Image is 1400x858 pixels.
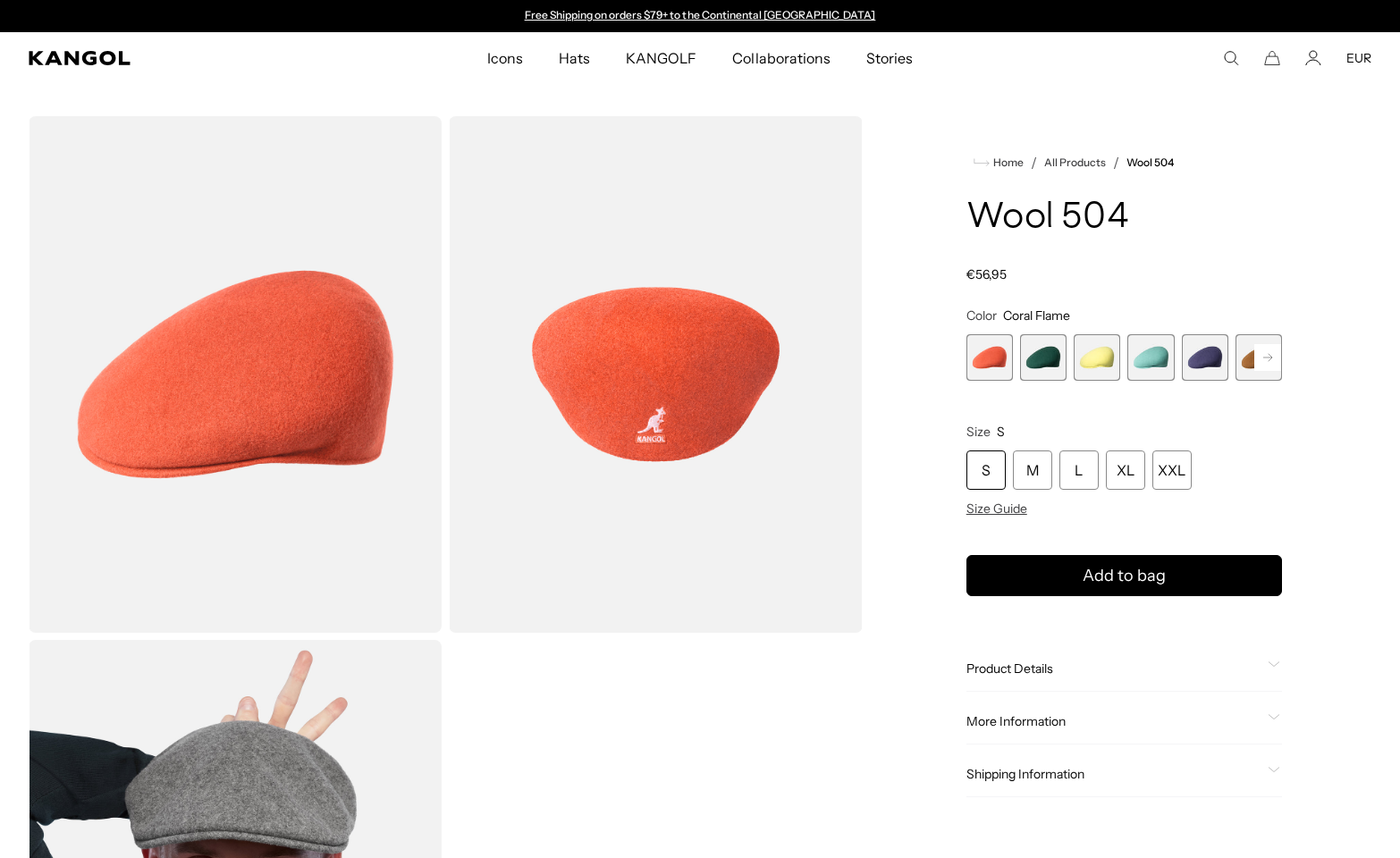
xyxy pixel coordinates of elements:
[1044,156,1106,169] a: All Products
[990,156,1024,169] span: Home
[714,32,848,84] a: Collaborations
[1003,307,1070,324] span: Coral Flame
[966,450,1006,490] div: S
[541,32,608,84] a: Hats
[1152,450,1192,490] div: XXL
[1020,334,1067,381] label: Deep Emerald
[1264,50,1280,66] button: Cart
[516,9,884,23] div: 1 of 2
[1236,334,1282,381] label: Rustic Caramel
[469,32,541,84] a: Icons
[1106,152,1119,173] li: /
[966,334,1013,381] label: Coral Flame
[449,116,862,633] img: color-coral-flame
[732,32,830,84] span: Collaborations
[626,32,696,84] span: KANGOLF
[966,660,1261,677] span: Product Details
[1074,334,1120,381] label: Butter Chiffon
[1305,50,1321,66] a: Account
[608,32,714,84] a: KANGOLF
[525,8,876,21] a: Free Shipping on orders $79+ to the Continental [GEOGRAPHIC_DATA]
[966,307,997,324] span: Color
[966,334,1013,381] div: 1 of 21
[966,766,1261,782] span: Shipping Information
[29,116,442,633] img: color-coral-flame
[866,32,913,84] span: Stories
[1083,564,1166,588] span: Add to bag
[1182,334,1228,381] div: 5 of 21
[1126,156,1174,169] a: Wool 504
[1106,450,1145,490] div: XL
[516,9,884,23] div: Announcement
[1013,450,1052,490] div: M
[966,555,1282,596] button: Add to bag
[966,198,1282,238] h1: Wool 504
[966,424,991,440] span: Size
[966,713,1261,729] span: More Information
[1059,450,1099,490] div: L
[1020,334,1067,381] div: 2 of 21
[1127,334,1174,381] label: Aquatic
[997,424,1005,440] span: S
[487,32,523,84] span: Icons
[516,9,884,23] slideshow-component: Announcement bar
[559,32,590,84] span: Hats
[1074,334,1120,381] div: 3 of 21
[974,155,1024,171] a: Home
[1024,152,1037,173] li: /
[966,266,1007,282] span: €56,95
[1346,50,1371,66] button: EUR
[1182,334,1228,381] label: Hazy Indigo
[29,51,323,65] a: Kangol
[848,32,931,84] a: Stories
[1127,334,1174,381] div: 4 of 21
[1236,334,1282,381] div: 6 of 21
[1223,50,1239,66] summary: Search here
[966,500,1027,517] span: Size Guide
[966,152,1282,173] nav: breadcrumbs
